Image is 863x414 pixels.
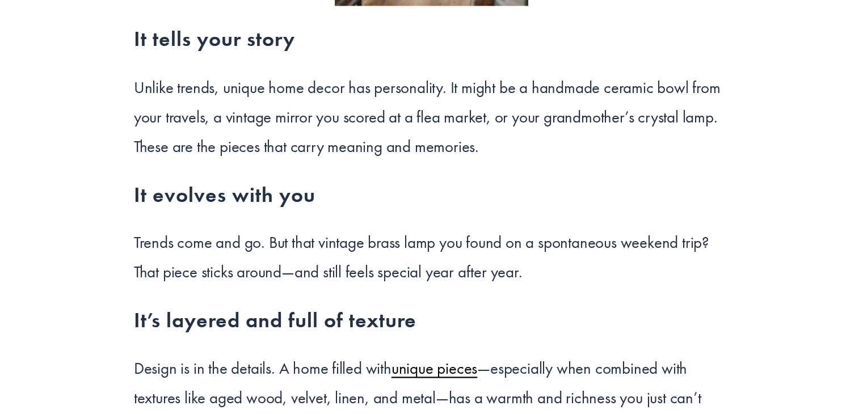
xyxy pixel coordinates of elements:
p: Trends come and go. But that vintage brass lamp you found on a spontaneous weekend trip? That pie... [134,227,730,286]
p: Unlike trends, unique home decor has personality. It might be a handmade ceramic bowl from your t... [134,73,730,161]
h3: It tells your story [134,25,730,53]
h3: It’s layered and full of texture [134,306,730,334]
a: unique pieces [391,357,477,378]
h3: It evolves with you [134,180,730,209]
